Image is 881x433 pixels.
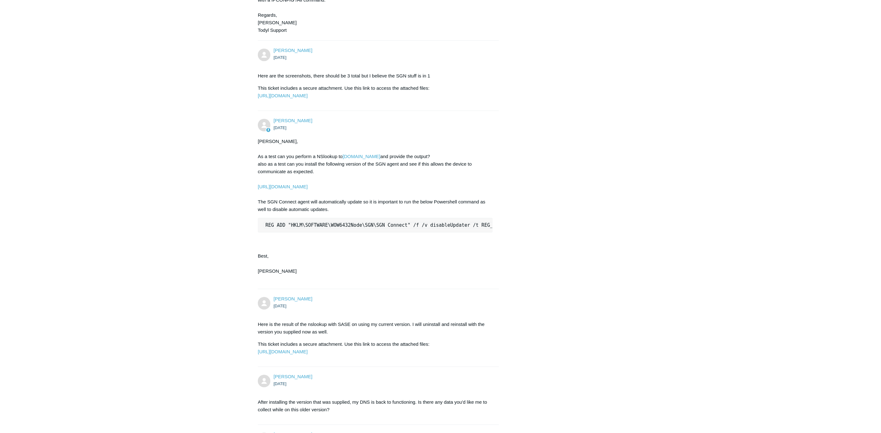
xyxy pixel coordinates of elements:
p: After installing the version that was supplied, my DNS is back to functioning. Is there any data ... [258,398,493,413]
span: Jacob Bejarano [274,296,312,301]
time: 08/08/2025, 11:15 [274,381,287,386]
div: [PERSON_NAME], As a test can you perform a NSlookup to and provide the output? also as a test can... [258,138,493,282]
p: Here is the result of the nslookup with SASE on using my current version. I will uninstall and re... [258,321,493,336]
time: 08/08/2025, 10:06 [274,55,287,60]
a: [PERSON_NAME] [274,118,312,123]
a: [URL][DOMAIN_NAME] [258,93,308,98]
a: [PERSON_NAME] [274,296,312,301]
a: [URL][DOMAIN_NAME] [258,184,308,189]
code: REG ADD "HKLM\SOFTWARE\WOW6432Node\SGN\SGN Connect" /f /v disableUpdater /t REG_SZ /d 1 [264,222,515,228]
time: 08/08/2025, 11:07 [274,304,287,308]
span: Jacob Bejarano [274,374,312,379]
p: This ticket includes a secure attachment. Use this link to access the attached files: [258,340,493,356]
time: 08/08/2025, 10:59 [274,125,287,130]
span: Jacob Bejarano [274,48,312,53]
a: [PERSON_NAME] [274,48,312,53]
p: This ticket includes a secure attachment. Use this link to access the attached files: [258,84,493,100]
p: Here are the screenshots, there should be 3 total but I believe the SGN stuff is in 1 [258,72,493,80]
span: Kris Haire [274,118,312,123]
a: [DOMAIN_NAME] [343,154,380,159]
a: [PERSON_NAME] [274,374,312,379]
a: [URL][DOMAIN_NAME] [258,349,308,354]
